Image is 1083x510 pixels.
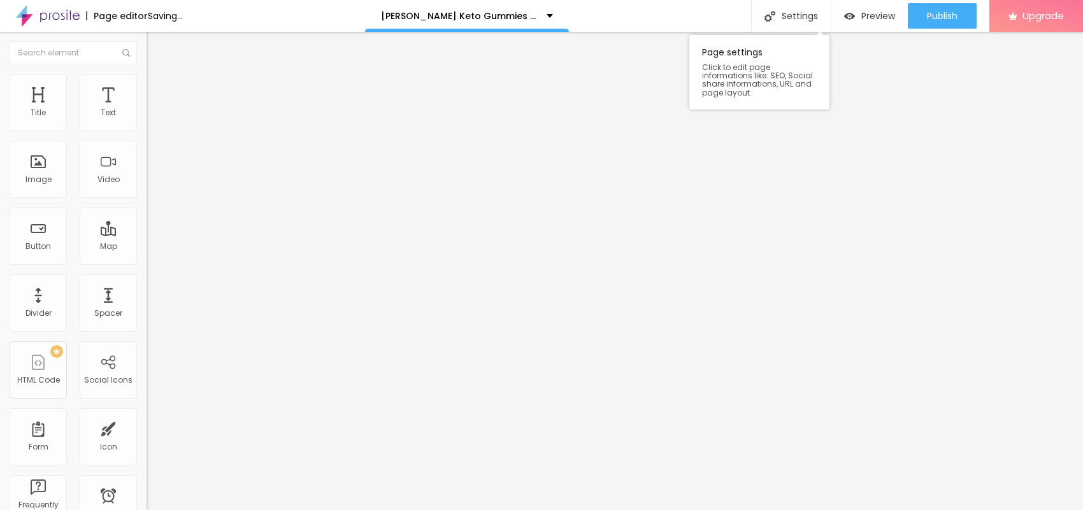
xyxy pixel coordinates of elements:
span: Publish [927,11,957,21]
p: [PERSON_NAME] Keto Gummies [GEOGRAPHIC_DATA] [381,11,537,20]
div: Page editor [86,11,148,20]
div: Image [25,175,52,184]
span: Upgrade [1022,10,1064,21]
iframe: Editor [147,32,1083,510]
div: Text [101,108,116,117]
div: Saving... [148,11,183,20]
div: Button [25,242,51,251]
div: Page settings [689,35,829,110]
div: Spacer [94,309,122,318]
div: Video [97,175,120,184]
div: Icon [100,443,117,451]
img: Icone [764,11,775,22]
div: Social Icons [84,376,133,385]
img: Icone [122,49,130,57]
img: view-1.svg [844,11,855,22]
div: Divider [25,309,52,318]
input: Search element [10,41,137,64]
span: Preview [861,11,895,21]
div: Title [31,108,46,117]
span: Click to edit page informations like: SEO, Social share informations, URL and page layout. [702,63,817,97]
div: Form [29,443,48,451]
button: Publish [908,3,977,29]
button: Preview [831,3,908,29]
div: HTML Code [17,376,60,385]
div: Map [100,242,117,251]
